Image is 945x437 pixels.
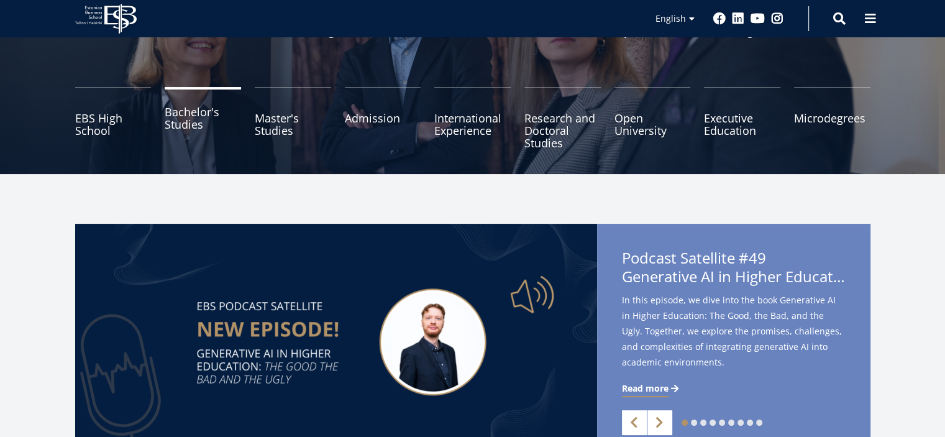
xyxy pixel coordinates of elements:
[165,87,241,149] a: Bachelor's Studies
[622,267,846,286] span: Generative AI in Higher Education: The Good, the Bad, and the Ugly
[747,420,753,426] a: 8
[771,12,783,25] a: Instagram
[434,87,511,149] a: International Experience
[710,420,716,426] a: 4
[75,87,152,149] a: EBS High School
[728,420,734,426] a: 6
[704,87,780,149] a: Executive Education
[614,87,691,149] a: Open University
[622,249,846,290] span: Podcast Satellite #49
[691,420,697,426] a: 2
[794,87,870,149] a: Microdegrees
[732,12,744,25] a: Linkedin
[647,410,672,435] a: Next
[756,420,762,426] a: 9
[737,420,744,426] a: 7
[622,382,681,395] a: Read more
[751,12,765,25] a: Youtube
[622,382,669,395] span: Read more
[255,87,331,149] a: Master's Studies
[524,87,601,149] a: Research and Doctoral Studies
[713,12,726,25] a: Facebook
[622,410,647,435] a: Previous
[345,87,421,149] a: Admission
[622,292,846,370] span: In this episode, we dive into the book Generative AI in Higher Education: The Good, the Bad, and ...
[682,420,688,426] a: 1
[719,420,725,426] a: 5
[700,420,706,426] a: 3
